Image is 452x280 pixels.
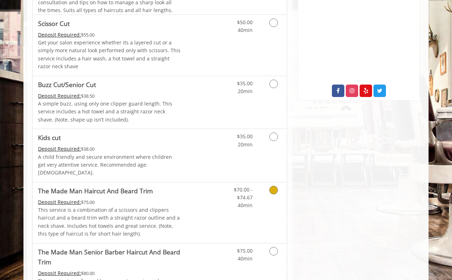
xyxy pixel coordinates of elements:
[238,88,253,95] span: 20min
[38,145,181,153] div: $38.00
[38,100,181,124] p: A simple buzz, using only one clipper guard length. This service includes a hot towel and a strai...
[237,80,253,87] span: $35.00
[38,18,70,28] b: Scissor Cut
[38,80,96,90] b: Buzz Cut/Senior Cut
[38,269,181,277] div: $80.00
[38,39,181,71] p: Get your salon experience whether its a layered cut or a simply more natural look performed only ...
[234,186,253,201] span: $70.00 - $74.67
[238,255,253,262] span: 40min
[238,202,253,209] span: 40min
[38,270,81,276] span: This service needs some Advance to be paid before we block your appointment
[38,145,81,152] span: This service needs some Advance to be paid before we block your appointment
[238,141,253,148] span: 20min
[238,27,253,33] span: 40min
[38,92,81,99] span: This service needs some Advance to be paid before we block your appointment
[237,19,253,26] span: $50.00
[38,199,81,205] span: This service needs some Advance to be paid before we block your appointment
[38,31,181,39] div: $55.00
[237,133,253,140] span: $35.00
[38,31,81,38] span: This service needs some Advance to be paid before we block your appointment
[38,92,181,100] div: $38.50
[38,247,181,267] b: The Made Man Senior Barber Haircut And Beard Trim
[38,206,181,238] p: This service is a combination of a scissors and clippers haircut and a beard trim with a straight...
[38,198,181,206] div: $75.00
[38,186,153,196] b: The Made Man Haircut And Beard Trim
[38,153,181,177] p: A child friendly and secure environment where children get very attentive service. Recommended ag...
[237,247,253,254] span: $75.00
[38,133,61,142] b: Kids cut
